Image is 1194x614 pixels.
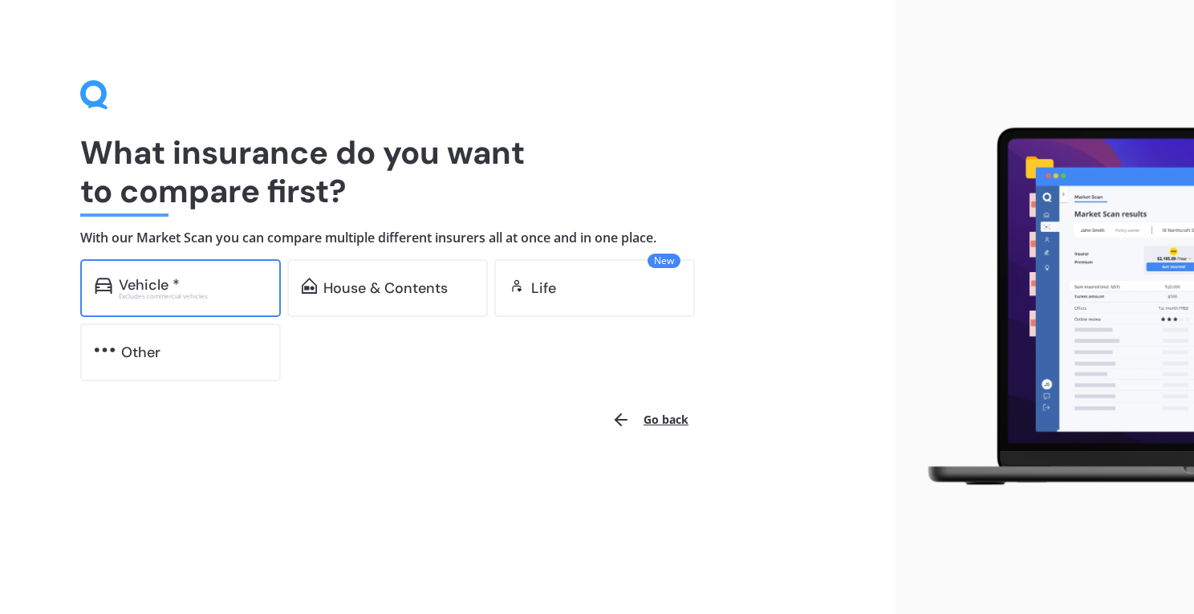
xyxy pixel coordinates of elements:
[323,280,448,296] div: House & Contents
[95,278,112,294] img: car.f15378c7a67c060ca3f3.svg
[531,280,556,296] div: Life
[95,342,115,358] img: other.81dba5aafe580aa69f38.svg
[121,344,160,360] div: Other
[119,277,180,293] div: Vehicle *
[509,278,525,294] img: life.f720d6a2d7cdcd3ad642.svg
[908,120,1194,494] img: laptop.webp
[302,278,317,294] img: home-and-contents.b802091223b8502ef2dd.svg
[648,254,680,268] span: New
[119,293,266,299] div: Excludes commercial vehicles
[602,401,698,439] button: Go back
[80,133,815,210] h1: What insurance do you want to compare first?
[80,230,815,246] h4: With our Market Scan you can compare multiple different insurers all at once and in one place.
